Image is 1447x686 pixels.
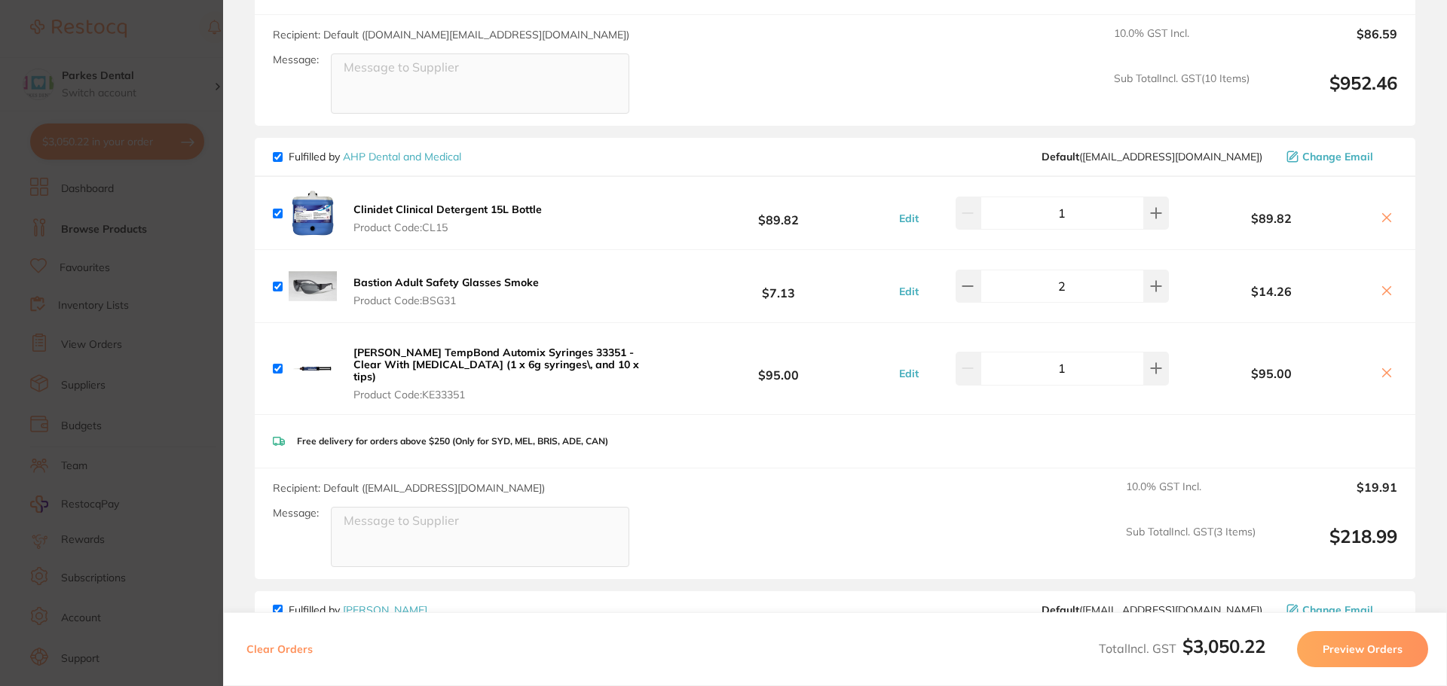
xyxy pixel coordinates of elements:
[353,346,639,383] b: [PERSON_NAME] TempBond Automix Syringes 33351 - Clear With [MEDICAL_DATA] (1 x 6g syringes\, and ...
[353,221,542,233] span: Product Code: CL15
[1297,631,1428,667] button: Preview Orders
[1114,27,1250,60] span: 10.0 % GST Incl.
[1262,27,1397,60] output: $86.59
[343,603,427,617] a: [PERSON_NAME]
[1042,604,1262,616] span: save@adamdental.com.au
[289,189,337,237] img: dnpidXNzNg
[273,481,545,495] span: Recipient: Default ( [EMAIL_ADDRESS][DOMAIN_NAME] )
[1268,480,1397,514] output: $19.91
[353,203,542,216] b: Clinidet Clinical Detergent 15L Bottle
[1042,151,1262,163] span: orders@ahpdentalmedical.com.au
[289,262,337,310] img: c3hhZmpzbw
[353,276,539,289] b: Bastion Adult Safety Glasses Smoke
[349,276,543,307] button: Bastion Adult Safety Glasses Smoke Product Code:BSG31
[1042,150,1079,163] b: Default
[1282,603,1397,617] button: Change Email
[666,273,891,300] b: $7.13
[1126,480,1256,514] span: 10.0 % GST Incl.
[289,151,461,163] p: Fulfilled by
[666,355,891,383] b: $95.00
[273,507,319,520] label: Message:
[895,285,923,298] button: Edit
[353,389,662,401] span: Product Code: KE33351
[1302,604,1373,616] span: Change Email
[1173,367,1370,380] b: $95.00
[273,28,629,41] span: Recipient: Default ( [DOMAIN_NAME][EMAIL_ADDRESS][DOMAIN_NAME] )
[353,294,539,306] span: Product Code: BSG31
[289,344,337,392] img: OTBmZHMwbQ
[666,200,891,227] b: $89.82
[242,631,317,667] button: Clear Orders
[1173,212,1370,225] b: $89.82
[1282,150,1397,163] button: Change Email
[1114,72,1250,114] span: Sub Total Incl. GST ( 10 Items)
[1173,285,1370,298] b: $14.26
[895,367,923,380] button: Edit
[1262,72,1397,114] output: $952.46
[1099,641,1265,656] span: Total Incl. GST
[1182,635,1265,657] b: $3,050.22
[349,203,546,234] button: Clinidet Clinical Detergent 15L Bottle Product Code:CL15
[895,212,923,225] button: Edit
[343,150,461,163] a: AHP Dental and Medical
[289,604,427,616] p: Fulfilled by
[273,53,319,66] label: Message:
[1126,526,1256,567] span: Sub Total Incl. GST ( 3 Items)
[1302,151,1373,163] span: Change Email
[1268,526,1397,567] output: $218.99
[349,346,666,401] button: [PERSON_NAME] TempBond Automix Syringes 33351 - Clear With [MEDICAL_DATA] (1 x 6g syringes\, and ...
[297,436,608,447] p: Free delivery for orders above $250 (Only for SYD, MEL, BRIS, ADE, CAN)
[1042,603,1079,617] b: Default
